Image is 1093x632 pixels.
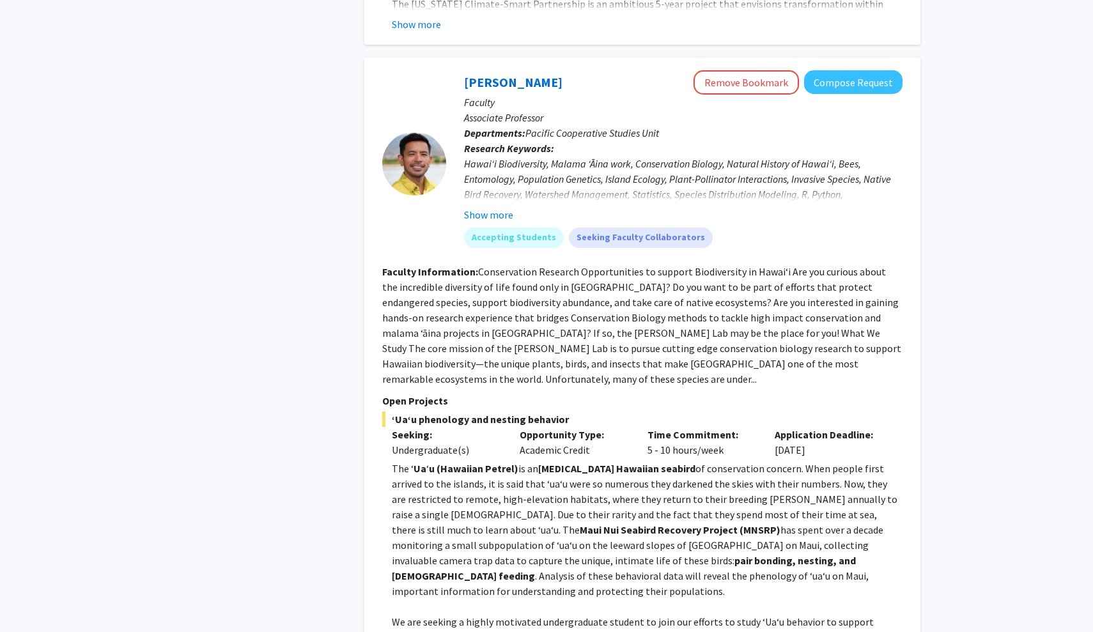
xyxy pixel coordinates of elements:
span: ʻUaʻu phenology and nesting behavior [382,412,903,427]
p: Faculty [464,95,903,110]
button: Remove Bookmark [694,70,799,95]
p: Seeking: [392,427,500,442]
button: Compose Request to Jonathan Koch [804,70,903,94]
div: [DATE] [765,427,893,458]
p: Opportunity Type: [520,427,628,442]
button: Show more [392,17,441,32]
p: Associate Professor [464,110,903,125]
strong: Maui Nui Seabird Recovery Project (MNSRP) [580,523,780,536]
p: Time Commitment: [647,427,756,442]
div: Hawaiʻi Biodiversity, Malama ʻĀina work, Conservation Biology, Natural History of Hawaiʻi, Bees, ... [464,156,903,217]
mat-chip: Accepting Students [464,227,564,248]
p: The ʻ ʻ is an of conservation concern. When people first arrived to the islands, it is said that ... [392,461,903,599]
mat-chip: Seeking Faculty Collaborators [569,227,713,248]
b: Research Keywords: [464,142,554,155]
b: Departments: [464,127,525,139]
strong: [MEDICAL_DATA] Hawaiian seabird [538,462,695,475]
span: Pacific Cooperative Studies Unit [525,127,659,139]
p: Open Projects [382,393,903,408]
strong: u (Hawaiian Petrel) [429,462,518,475]
div: Undergraduate(s) [392,442,500,458]
button: Show more [464,207,513,222]
a: [PERSON_NAME] [464,74,562,90]
iframe: Chat [10,574,54,622]
div: 5 - 10 hours/week [638,427,766,458]
div: Academic Credit [510,427,638,458]
strong: Ua [414,462,426,475]
p: Application Deadline: [775,427,883,442]
fg-read-more: Conservation Research Opportunities to support Biodiversity in Hawai‘i Are you curious about the ... [382,265,901,385]
b: Faculty Information: [382,265,478,278]
strong: pair bonding, nesting, and [DEMOGRAPHIC_DATA] feeding [392,554,856,582]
